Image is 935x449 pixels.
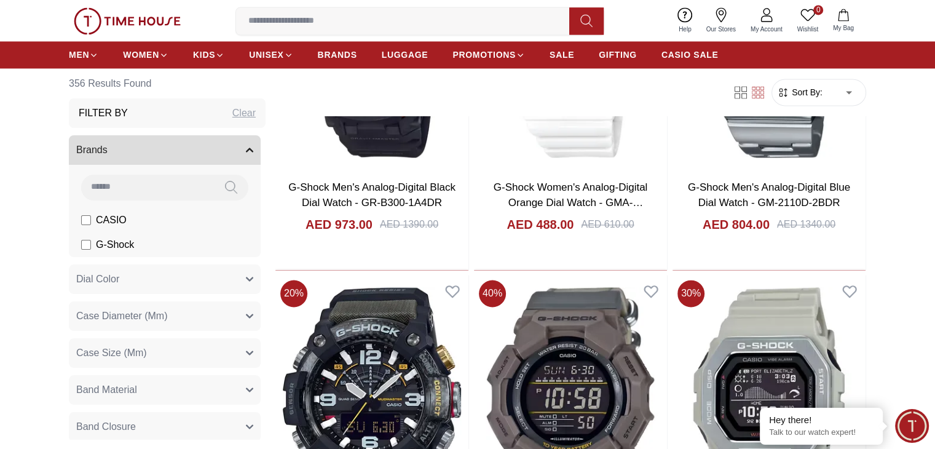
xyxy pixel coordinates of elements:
[777,217,835,232] div: AED 1340.00
[792,25,823,34] span: Wishlist
[69,69,266,98] h6: 356 Results Found
[813,5,823,15] span: 0
[249,49,283,61] span: UNISEX
[318,49,357,61] span: BRANDS
[494,181,647,224] a: G-Shock Women's Analog-Digital Orange Dial Watch - GMA-S2100WS-7ADR
[479,280,506,307] span: 40 %
[69,49,89,61] span: MEN
[193,44,224,66] a: KIDS
[688,181,850,209] a: G-Shock Men's Analog-Digital Blue Dial Watch - GM-2110D-2BDR
[790,5,826,36] a: 0Wishlist
[380,217,438,232] div: AED 1390.00
[599,44,637,66] a: GIFTING
[550,49,574,61] span: SALE
[550,44,574,66] a: SALE
[699,5,743,36] a: Our Stores
[76,383,137,397] span: Band Material
[661,49,719,61] span: CASIO SALE
[69,301,261,331] button: Case Diameter (Mm)
[81,240,91,250] input: G-Shock
[452,44,525,66] a: PROMOTIONS
[76,309,167,324] span: Case Diameter (Mm)
[249,44,293,66] a: UNISEX
[76,272,119,287] span: Dial Color
[789,86,823,98] span: Sort By:
[507,216,574,233] h4: AED 488.00
[123,49,159,61] span: WOMEN
[69,375,261,405] button: Band Material
[69,412,261,442] button: Band Closure
[193,49,215,61] span: KIDS
[826,6,861,35] button: My Bag
[123,44,168,66] a: WOMEN
[828,23,859,33] span: My Bag
[777,86,823,98] button: Sort By:
[306,216,373,233] h4: AED 973.00
[76,143,108,157] span: Brands
[769,414,874,426] div: Hey there!
[674,25,696,34] span: Help
[382,49,428,61] span: LUGGAGE
[76,346,147,360] span: Case Size (Mm)
[318,44,357,66] a: BRANDS
[280,280,307,307] span: 20 %
[769,427,874,438] p: Talk to our watch expert!
[581,217,634,232] div: AED 610.00
[895,409,929,443] div: Chat Widget
[96,237,134,252] span: G-Shock
[232,106,256,121] div: Clear
[81,215,91,225] input: CASIO
[599,49,637,61] span: GIFTING
[382,44,428,66] a: LUGGAGE
[79,106,128,121] h3: Filter By
[69,264,261,294] button: Dial Color
[76,419,136,434] span: Band Closure
[671,5,699,36] a: Help
[288,181,456,209] a: G-Shock Men's Analog-Digital Black Dial Watch - GR-B300-1A4DR
[746,25,787,34] span: My Account
[701,25,741,34] span: Our Stores
[677,280,704,307] span: 30 %
[452,49,516,61] span: PROMOTIONS
[69,44,98,66] a: MEN
[661,44,719,66] a: CASIO SALE
[74,7,181,34] img: ...
[703,216,770,233] h4: AED 804.00
[69,338,261,368] button: Case Size (Mm)
[69,135,261,165] button: Brands
[96,213,127,228] span: CASIO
